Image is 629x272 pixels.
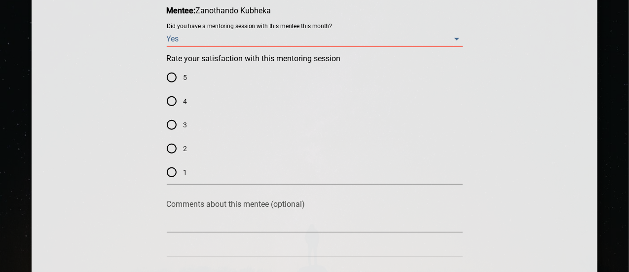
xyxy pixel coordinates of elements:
[184,73,187,83] span: 5
[167,24,332,30] label: Did you have a mentoring session with this mentee this month?
[167,66,463,184] div: Rate your satisfaction with this mentoring session
[184,144,187,154] span: 2
[167,55,341,63] legend: Rate your satisfaction with this mentoring session
[184,120,187,130] span: 3
[184,96,187,107] span: 4
[167,6,463,15] div: Zanothando Kubheka
[167,6,196,15] span: Mentee:
[167,31,463,47] div: Yes
[167,199,463,209] p: Comments about this mentee (optional)
[184,167,187,178] span: 1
